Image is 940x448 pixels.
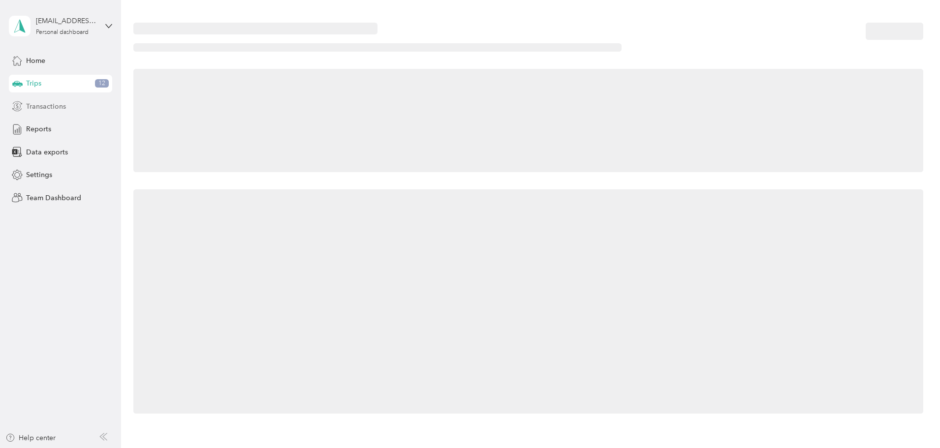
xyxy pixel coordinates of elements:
[26,78,41,89] span: Trips
[36,16,97,26] div: [EMAIL_ADDRESS][DOMAIN_NAME]
[95,79,109,88] span: 12
[26,124,51,134] span: Reports
[5,433,56,443] button: Help center
[26,147,68,157] span: Data exports
[26,170,52,180] span: Settings
[26,56,45,66] span: Home
[885,393,940,448] iframe: Everlance-gr Chat Button Frame
[36,30,89,35] div: Personal dashboard
[26,193,81,203] span: Team Dashboard
[26,101,66,112] span: Transactions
